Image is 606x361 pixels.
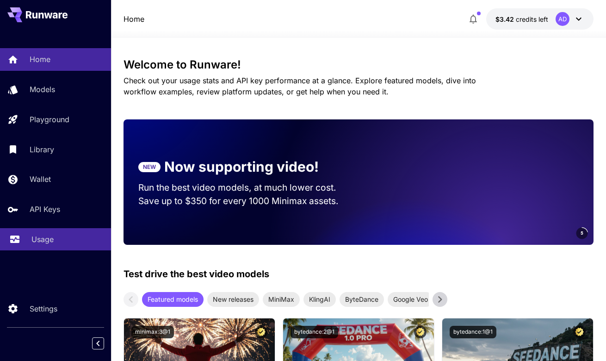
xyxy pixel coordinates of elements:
[164,156,319,177] p: Now supporting video!
[573,326,586,338] button: Certified Model – Vetted for best performance and includes a commercial license.
[303,294,336,304] span: KlingAI
[291,326,338,338] button: bytedance:2@1
[495,15,516,23] span: $3.42
[31,234,54,245] p: Usage
[30,84,55,95] p: Models
[303,292,336,307] div: KlingAI
[581,230,583,237] span: 5
[414,326,427,338] button: Certified Model – Vetted for best performance and includes a commercial license.
[30,144,54,155] p: Library
[124,267,269,281] p: Test drive the best video models
[99,335,111,352] div: Collapse sidebar
[138,194,344,208] p: Save up to $350 for every 1000 Minimax assets.
[138,181,344,194] p: Run the best video models, at much lower cost.
[340,292,384,307] div: ByteDance
[30,303,57,314] p: Settings
[263,292,300,307] div: MiniMax
[124,13,144,25] nav: breadcrumb
[340,294,384,304] span: ByteDance
[388,294,433,304] span: Google Veo
[30,54,50,65] p: Home
[207,294,259,304] span: New releases
[143,163,156,171] p: NEW
[516,15,548,23] span: credits left
[450,326,496,338] button: bytedance:1@1
[142,292,204,307] div: Featured models
[486,8,594,30] button: $3.4173AD
[255,326,267,338] button: Certified Model – Vetted for best performance and includes a commercial license.
[131,326,174,338] button: minimax:3@1
[556,12,569,26] div: AD
[30,174,51,185] p: Wallet
[124,58,594,71] h3: Welcome to Runware!
[388,292,433,307] div: Google Veo
[30,114,69,125] p: Playground
[495,14,548,24] div: $3.4173
[263,294,300,304] span: MiniMax
[30,204,60,215] p: API Keys
[124,76,476,96] span: Check out your usage stats and API key performance at a glance. Explore featured models, dive int...
[207,292,259,307] div: New releases
[92,337,104,349] button: Collapse sidebar
[124,13,144,25] a: Home
[142,294,204,304] span: Featured models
